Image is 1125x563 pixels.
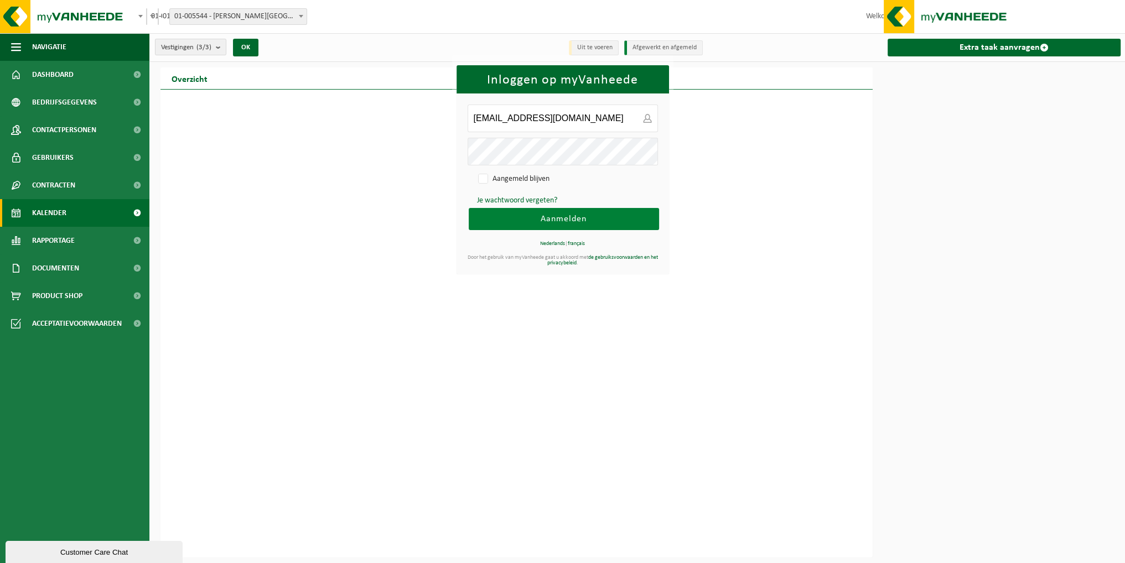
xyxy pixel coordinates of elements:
span: Dashboard [32,61,74,88]
span: Kalender [32,199,66,227]
span: Aanmelden [541,215,587,223]
span: Contracten [32,171,75,199]
button: Vestigingen(3/3) [155,39,226,55]
a: de gebruiksvoorwaarden en het privacybeleid [547,254,658,266]
h2: Overzicht [160,67,219,89]
h1: Inloggen op myVanheede [457,65,669,93]
span: 01-005544 - JOFRAVAN - ELVERDINGE [158,9,174,24]
span: Navigatie [32,33,66,61]
span: 01-005544 - JOFRAVAN - ELVERDINGE [158,8,159,25]
a: Extra taak aanvragen [888,39,1121,56]
button: Aanmelden [469,208,659,230]
button: OK [233,39,258,56]
span: Vestigingen [161,39,211,56]
iframe: chat widget [6,539,185,563]
input: E-mailadres [468,105,658,132]
span: Gebruikers [32,144,74,171]
label: Aangemeld blijven [476,171,557,187]
span: Product Shop [32,282,82,310]
span: 01-005544 - JOFRAVAN - ELVERDINGE [170,9,307,24]
span: Acceptatievoorwaarden [32,310,122,337]
count: (3/3) [196,44,211,51]
span: Rapportage [32,227,75,254]
li: Afgewerkt en afgemeld [624,40,703,55]
div: Door het gebruik van myVanheede gaat u akkoord met . [457,255,669,266]
span: 01-005544 - JOFRAVAN - ELVERDINGE [146,8,147,25]
span: Contactpersonen [32,116,96,144]
a: Nederlands [540,241,565,247]
span: 01-005544 - JOFRAVAN - ELVERDINGE [169,8,307,25]
div: | [457,241,669,247]
a: français [568,241,585,247]
a: Je wachtwoord vergeten? [477,196,557,205]
li: Uit te voeren [569,40,619,55]
span: Bedrijfsgegevens [32,88,97,116]
span: Documenten [32,254,79,282]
